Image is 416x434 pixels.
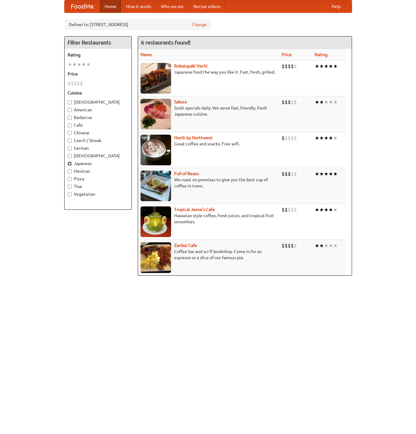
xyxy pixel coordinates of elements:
img: north.jpg [141,135,171,165]
li: $ [282,63,285,70]
input: Czech / Slovak [68,139,72,143]
a: Name [141,52,152,57]
input: German [68,146,72,150]
li: ★ [333,242,338,249]
li: ★ [86,61,91,68]
label: Barbecue [68,114,128,121]
p: Hawaiian style coffee, fresh juices, and tropical fruit smoothies. [141,213,277,225]
li: $ [282,206,285,213]
p: Sushi specials daily. We serve fast, friendly, fresh Japanese cuisine. [141,105,277,117]
li: $ [282,99,285,106]
li: $ [80,80,83,87]
li: $ [294,206,297,213]
a: North by Northwest [174,135,213,140]
li: ★ [315,135,319,141]
a: Change [192,21,207,28]
li: ★ [328,242,333,249]
li: ★ [315,242,319,249]
p: Great coffee and snacks. Free wifi. [141,141,277,147]
label: Vegetarian [68,191,128,197]
li: $ [285,171,288,177]
li: ★ [328,63,333,70]
input: Cafe [68,123,72,127]
input: American [68,108,72,112]
label: Japanese [68,160,128,167]
li: ★ [333,206,338,213]
label: Czech / Slovak [68,137,128,144]
input: [DEMOGRAPHIC_DATA] [68,154,72,158]
li: ★ [319,206,324,213]
h5: Rating [68,52,128,58]
li: $ [294,171,297,177]
li: $ [77,80,80,87]
h4: Filter Restaurants [65,36,131,49]
a: Robatayaki Hachi [174,63,208,68]
li: ★ [333,171,338,177]
label: [DEMOGRAPHIC_DATA] [68,99,128,105]
li: $ [288,206,291,213]
li: $ [291,63,294,70]
input: Pizza [68,177,72,181]
li: ★ [319,63,324,70]
a: Recipe videos [189,0,225,13]
a: Home [100,0,121,13]
li: $ [74,80,77,87]
li: ★ [328,135,333,141]
label: Chinese [68,130,128,136]
li: ★ [315,206,319,213]
li: ★ [324,171,328,177]
label: Mexican [68,168,128,174]
a: Price [282,52,292,57]
li: $ [294,99,297,106]
li: ★ [319,171,324,177]
li: $ [291,135,294,141]
p: Coffee bar and sci-fi bookshop. Come in for an espresso or a slice of our famous pie. [141,248,277,261]
ng-pluralize: 6 restaurants found! [141,40,191,45]
li: ★ [77,61,81,68]
input: Mexican [68,169,72,173]
img: beans.jpg [141,171,171,201]
li: ★ [68,61,72,68]
li: ★ [328,206,333,213]
li: $ [282,242,285,249]
li: $ [288,63,291,70]
li: $ [285,63,288,70]
b: Sakura [174,99,187,104]
img: sakura.jpg [141,99,171,129]
li: ★ [324,206,328,213]
li: $ [294,135,297,141]
li: ★ [72,61,77,68]
li: ★ [81,61,86,68]
li: $ [288,171,291,177]
input: Japanese [68,162,72,166]
label: [DEMOGRAPHIC_DATA] [68,153,128,159]
li: ★ [315,63,319,70]
li: ★ [324,135,328,141]
li: $ [285,206,288,213]
img: jeeves.jpg [141,206,171,237]
input: Chinese [68,131,72,135]
li: $ [291,206,294,213]
a: How it works [121,0,156,13]
li: ★ [333,135,338,141]
label: German [68,145,128,151]
h5: Cuisine [68,90,128,96]
a: Full of Beans [174,171,199,176]
li: $ [294,63,297,70]
li: ★ [319,135,324,141]
li: ★ [328,99,333,106]
b: Tropical Jeeve's Cafe [174,207,215,212]
li: ★ [324,99,328,106]
li: ★ [333,63,338,70]
li: $ [291,99,294,106]
li: $ [285,99,288,106]
li: ★ [315,171,319,177]
a: Who we are [156,0,189,13]
li: $ [285,135,288,141]
input: Thai [68,185,72,189]
li: ★ [324,242,328,249]
li: ★ [319,99,324,106]
li: $ [282,171,285,177]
